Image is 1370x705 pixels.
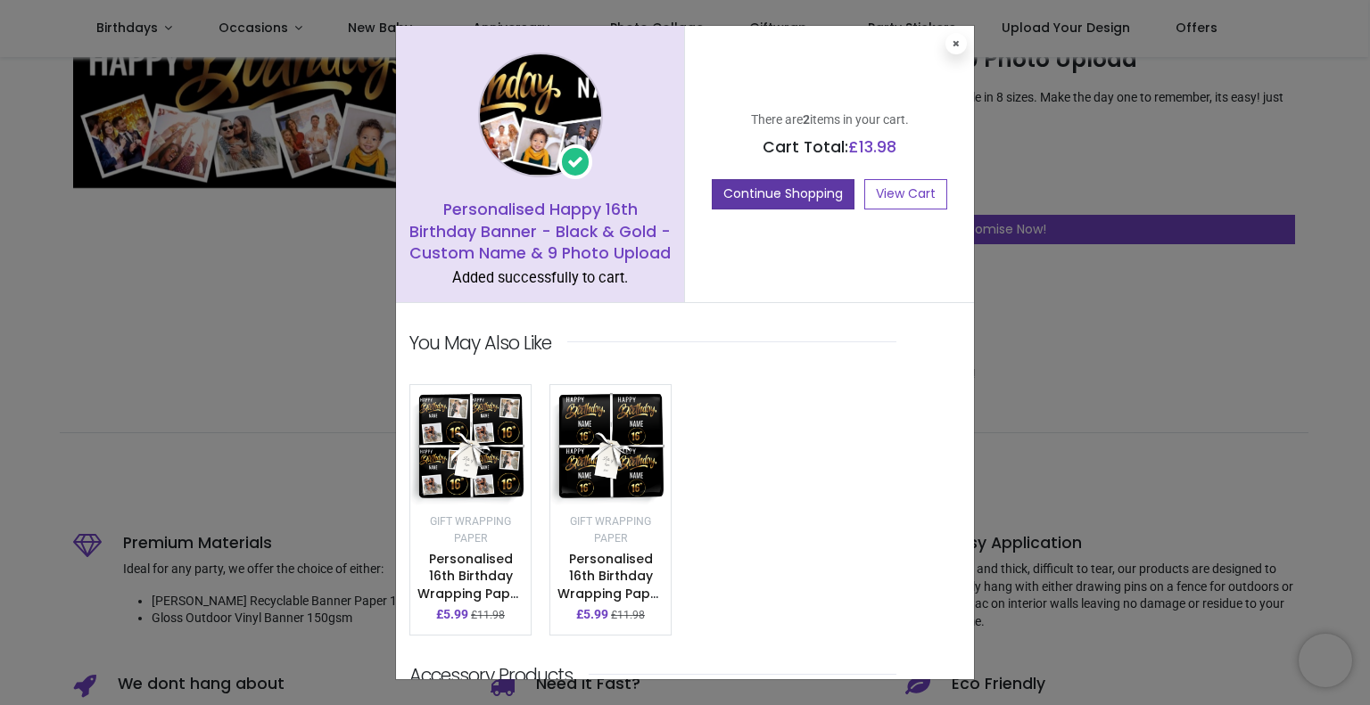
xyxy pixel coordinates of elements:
[570,513,651,545] a: Gift Wrapping Paper
[617,609,645,621] span: 11.98
[478,53,603,177] img: image_1024
[570,515,651,545] small: Gift Wrapping Paper
[471,608,505,623] small: £
[712,179,854,209] button: Continue Shopping
[409,199,671,265] h5: Personalised Happy 16th Birthday Banner - Black & Gold - Custom Name & 9 Photo Upload
[698,111,961,129] p: There are items in your cart.
[409,662,573,688] p: Accessory Products
[557,550,664,637] a: Personalised 16th Birthday Wrapping Paper - Black & Gold - Add Name
[550,385,671,509] img: image_512
[864,179,947,209] a: View Cart
[430,515,511,545] small: Gift Wrapping Paper
[417,550,524,655] a: Personalised 16th Birthday Wrapping Paper - Black & Gold - Upload 2 Photos & Name
[443,607,468,621] span: 5.99
[436,606,468,624] p: £
[477,609,505,621] span: 11.98
[576,606,608,624] p: £
[803,112,810,127] b: 2
[409,268,671,289] div: Added successfully to cart.
[409,330,551,356] p: You may also like
[410,385,531,509] img: image_512
[848,136,896,158] span: £
[611,608,645,623] small: £
[698,136,961,159] h5: Cart Total:
[583,607,608,621] span: 5.99
[859,136,896,158] span: 13.98
[430,513,511,545] a: Gift Wrapping Paper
